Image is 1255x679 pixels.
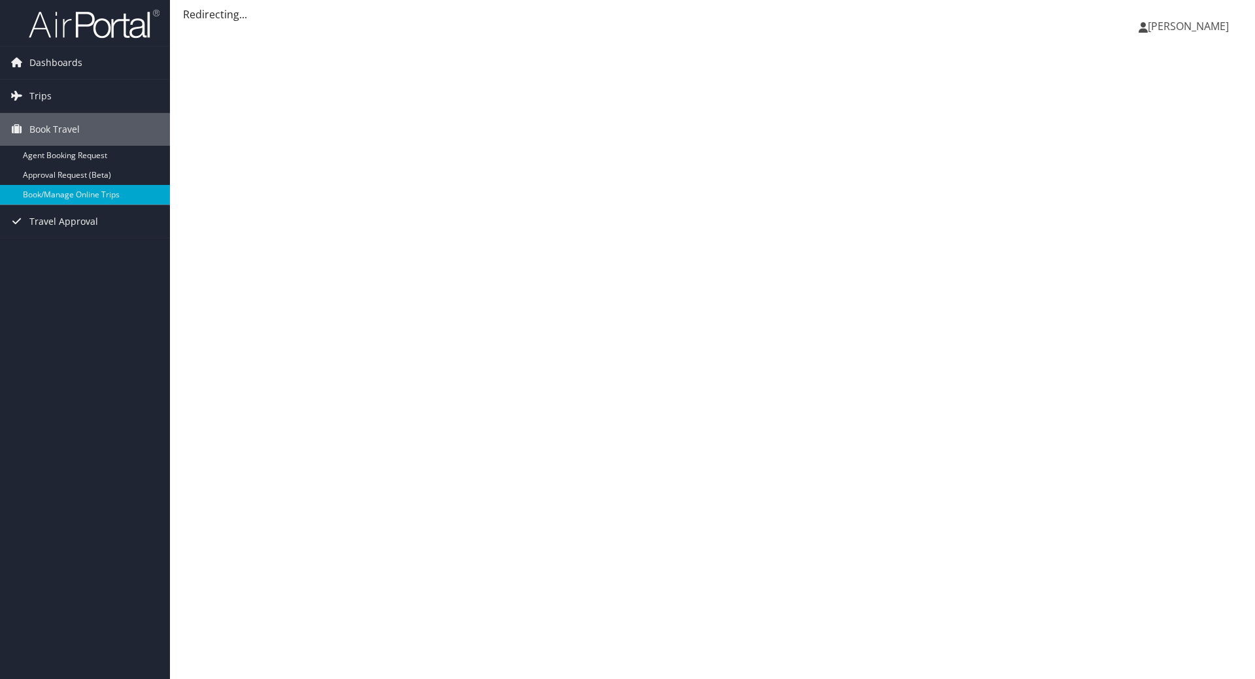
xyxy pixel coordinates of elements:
a: [PERSON_NAME] [1139,7,1242,46]
img: airportal-logo.png [29,8,159,39]
div: Redirecting... [183,7,1242,22]
span: [PERSON_NAME] [1148,19,1229,33]
span: Travel Approval [29,205,98,238]
span: Book Travel [29,113,80,146]
span: Trips [29,80,52,112]
span: Dashboards [29,46,82,79]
